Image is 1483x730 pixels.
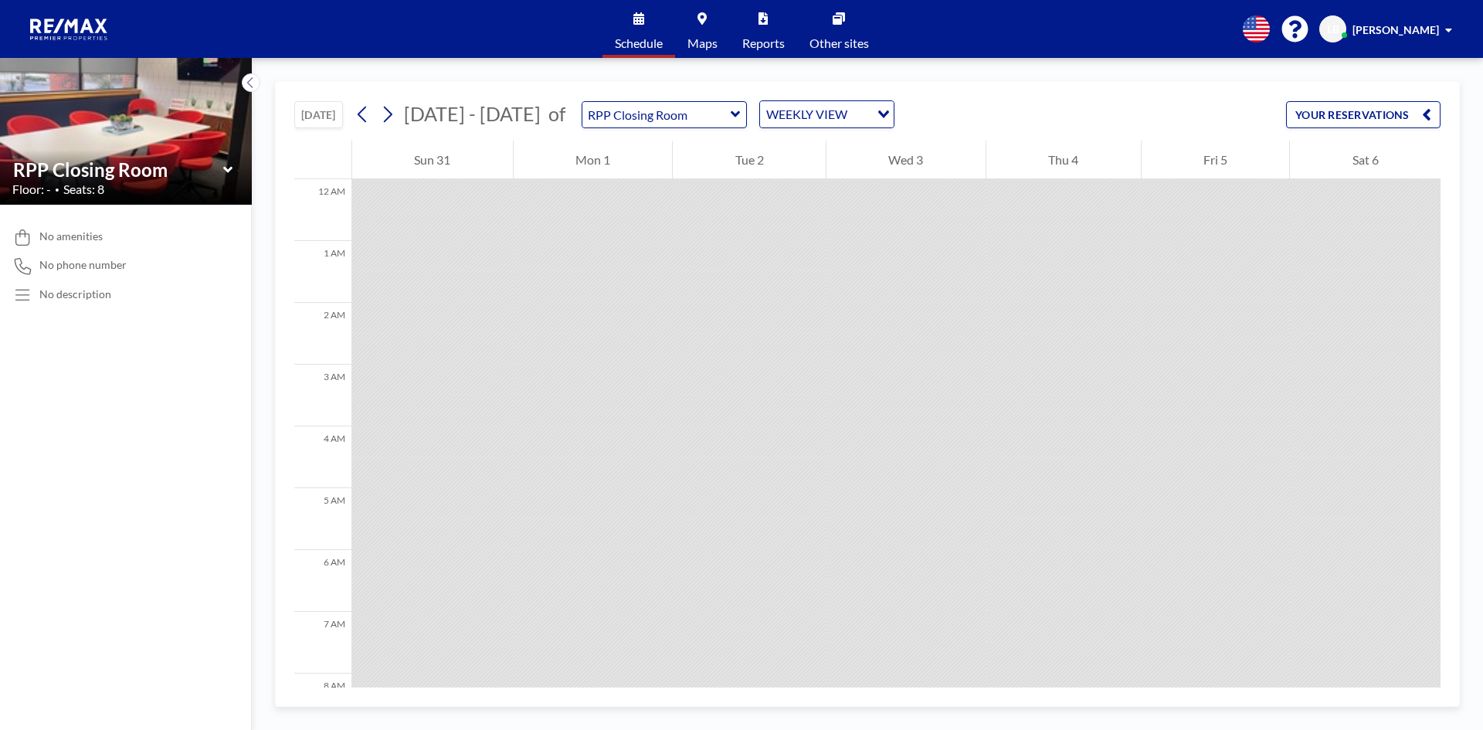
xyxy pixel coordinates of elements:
[986,141,1141,179] div: Thu 4
[809,37,869,49] span: Other sites
[615,37,663,49] span: Schedule
[63,182,104,197] span: Seats: 8
[294,426,351,488] div: 4 AM
[742,37,785,49] span: Reports
[294,101,343,128] button: [DATE]
[25,14,114,45] img: organization-logo
[1327,22,1339,36] span: LB
[294,488,351,550] div: 5 AM
[826,141,986,179] div: Wed 3
[294,303,351,365] div: 2 AM
[294,179,351,241] div: 12 AM
[514,141,673,179] div: Mon 1
[763,104,850,124] span: WEEKLY VIEW
[39,258,127,272] span: No phone number
[1286,101,1441,128] button: YOUR RESERVATIONS
[294,241,351,303] div: 1 AM
[582,102,731,127] input: RPP Closing Room
[39,229,103,243] span: No amenities
[55,185,59,195] span: •
[1352,23,1439,36] span: [PERSON_NAME]
[1290,141,1441,179] div: Sat 6
[294,612,351,674] div: 7 AM
[352,141,513,179] div: Sun 31
[760,101,894,127] div: Search for option
[673,141,826,179] div: Tue 2
[852,104,868,124] input: Search for option
[13,158,223,181] input: RPP Closing Room
[12,182,51,197] span: Floor: -
[548,102,565,126] span: of
[294,550,351,612] div: 6 AM
[39,287,111,301] div: No description
[294,365,351,426] div: 3 AM
[404,102,541,125] span: [DATE] - [DATE]
[1142,141,1290,179] div: Fri 5
[687,37,718,49] span: Maps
